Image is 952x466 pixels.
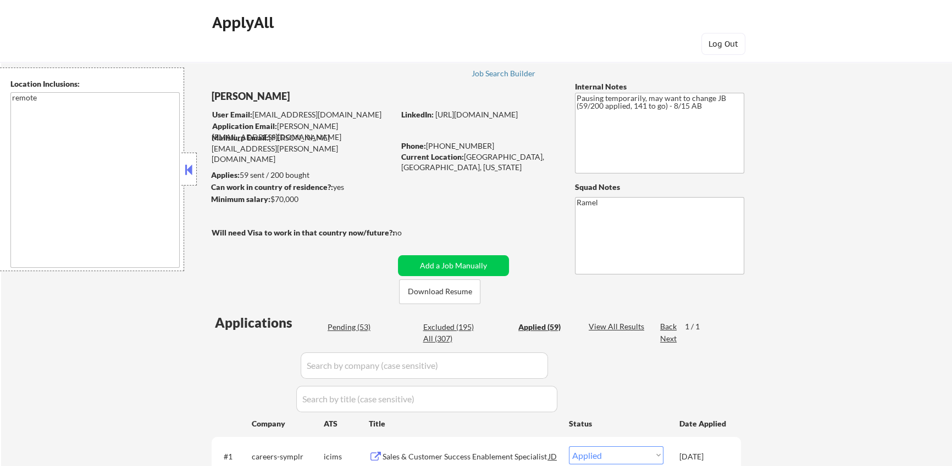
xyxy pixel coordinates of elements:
a: [URL][DOMAIN_NAME] [435,110,518,119]
strong: Phone: [401,141,426,150]
div: icims [324,451,369,462]
button: Download Resume [399,279,480,304]
div: ATS [324,418,369,429]
button: Log Out [701,33,745,55]
div: JD [547,446,558,466]
div: 59 sent / 200 bought [211,170,394,181]
div: Applications [215,316,324,329]
div: [PHONE_NUMBER] [401,141,557,151]
div: 1 / 1 [685,321,710,332]
div: [DATE] [679,451,728,462]
div: Internal Notes [575,81,744,92]
strong: LinkedIn: [401,110,434,119]
div: [PERSON_NAME][EMAIL_ADDRESS][PERSON_NAME][DOMAIN_NAME] [212,132,394,165]
div: Date Applied [679,418,728,429]
strong: Applies: [211,170,240,179]
div: Pending (53) [328,322,383,333]
div: Job Search Builder [471,70,535,77]
strong: Application Email: [212,121,277,131]
div: [PERSON_NAME][EMAIL_ADDRESS][DOMAIN_NAME] [212,121,394,142]
div: $70,000 [211,194,394,205]
div: ApplyAll [212,13,277,32]
div: yes [211,182,391,193]
input: Search by company (case sensitive) [301,352,548,379]
strong: Can work in country of residence?: [211,182,333,192]
div: Back [660,321,678,332]
div: Location Inclusions: [10,78,180,89]
div: Next [660,333,678,344]
div: Company [252,418,324,429]
a: Job Search Builder [471,69,535,80]
div: Title [369,418,558,429]
div: Status [569,413,663,433]
button: Add a Job Manually [398,255,509,276]
div: no [393,227,424,238]
div: [GEOGRAPHIC_DATA], [GEOGRAPHIC_DATA], [US_STATE] [401,151,557,173]
strong: Minimum salary: [211,194,270,204]
div: Applied (59) [518,322,573,333]
strong: User Email: [212,110,252,119]
div: All (307) [423,333,478,344]
strong: Will need Visa to work in that country now/future?: [212,228,395,237]
div: View All Results [589,321,647,332]
div: Squad Notes [575,182,744,193]
div: #1 [224,451,243,462]
strong: Mailslurp Email: [212,133,269,142]
div: Sales & Customer Success Enablement Specialist [383,451,549,462]
input: Search by title (case sensitive) [296,386,557,412]
div: [EMAIL_ADDRESS][DOMAIN_NAME] [212,109,394,120]
strong: Current Location: [401,152,464,161]
div: careers-symplr [252,451,324,462]
div: Excluded (195) [423,322,478,333]
div: [PERSON_NAME] [212,89,438,103]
